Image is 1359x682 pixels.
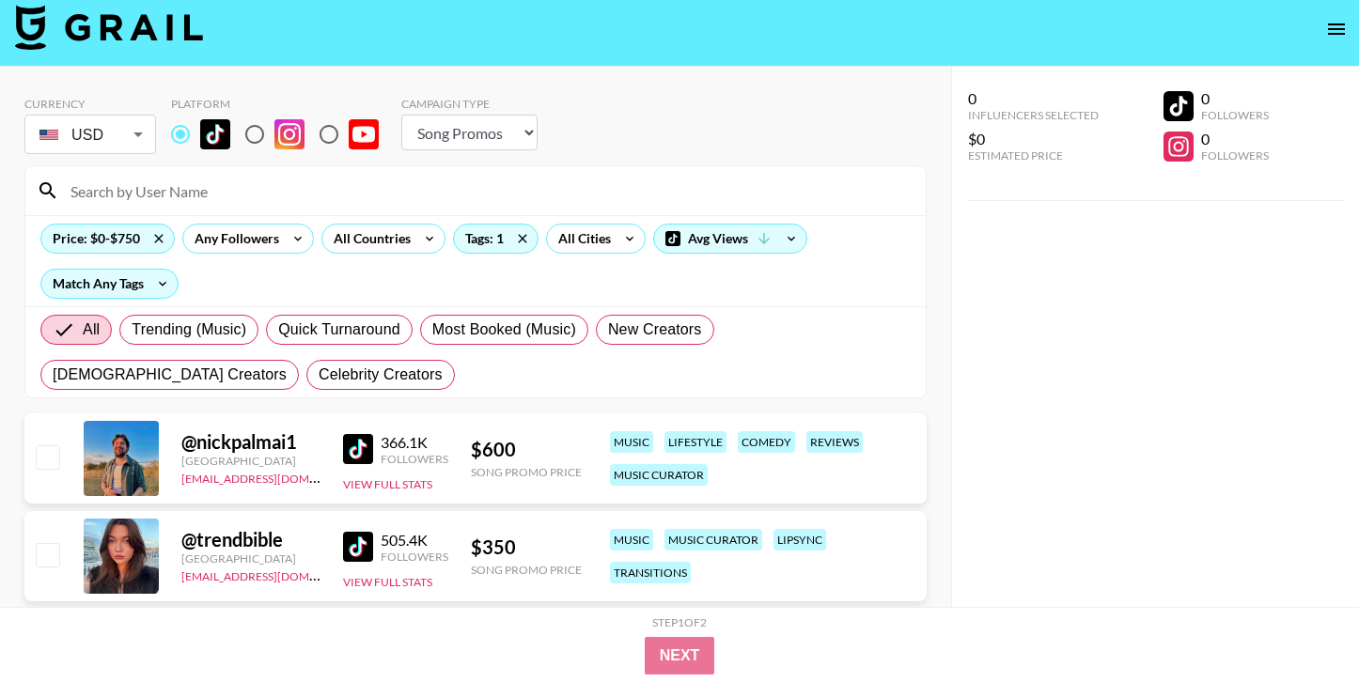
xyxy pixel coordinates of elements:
[181,566,370,583] a: [EMAIL_ADDRESS][DOMAIN_NAME]
[59,176,914,206] input: Search by User Name
[454,225,538,253] div: Tags: 1
[181,528,320,551] div: @ trendbible
[968,108,1099,122] div: Influencers Selected
[547,225,615,253] div: All Cities
[968,89,1099,108] div: 0
[610,431,653,453] div: music
[322,225,414,253] div: All Countries
[381,433,448,452] div: 366.1K
[645,637,715,674] button: Next
[53,364,287,386] span: [DEMOGRAPHIC_DATA] Creators
[654,225,806,253] div: Avg Views
[664,529,762,550] div: music curator
[41,270,178,298] div: Match Any Tags
[343,477,432,491] button: View Full Stats
[343,532,373,562] img: TikTok
[171,97,394,111] div: Platform
[968,130,1099,148] div: $0
[610,529,653,550] div: music
[349,119,379,149] img: YouTube
[806,431,863,453] div: reviews
[83,318,100,341] span: All
[183,225,283,253] div: Any Followers
[181,430,320,454] div: @ nickpalmai1
[471,535,582,559] div: $ 350
[471,465,582,479] div: Song Promo Price
[132,318,246,341] span: Trending (Music)
[319,364,443,386] span: Celebrity Creators
[432,318,576,341] span: Most Booked (Music)
[181,468,370,486] a: [EMAIL_ADDRESS][DOMAIN_NAME]
[274,119,305,149] img: Instagram
[652,615,707,629] div: Step 1 of 2
[381,550,448,564] div: Followers
[24,97,156,111] div: Currency
[471,563,582,577] div: Song Promo Price
[200,119,230,149] img: TikTok
[471,438,582,461] div: $ 600
[738,431,795,453] div: comedy
[608,318,702,341] span: New Creators
[401,97,538,111] div: Campaign Type
[278,318,400,341] span: Quick Turnaround
[1318,10,1355,48] button: open drawer
[343,434,373,464] img: TikTok
[181,454,320,468] div: [GEOGRAPHIC_DATA]
[968,148,1099,163] div: Estimated Price
[1265,588,1336,659] iframe: Drift Widget Chat Controller
[15,5,203,50] img: Grail Talent
[381,452,448,466] div: Followers
[1201,108,1269,122] div: Followers
[381,531,448,550] div: 505.4K
[1201,130,1269,148] div: 0
[343,575,432,589] button: View Full Stats
[664,431,726,453] div: lifestyle
[41,225,174,253] div: Price: $0-$750
[610,464,708,486] div: music curator
[1201,89,1269,108] div: 0
[28,118,152,151] div: USD
[610,562,691,583] div: transitions
[181,551,320,566] div: [GEOGRAPHIC_DATA]
[1201,148,1269,163] div: Followers
[773,529,826,550] div: lipsync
